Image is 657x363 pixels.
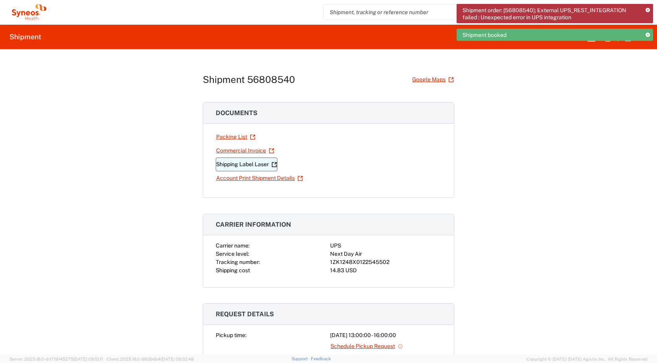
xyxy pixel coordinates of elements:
span: Shipping cost [216,267,250,273]
a: Schedule Pickup Request [330,339,404,353]
a: Feedback [311,356,331,361]
a: Commercial Invoice [216,144,275,158]
div: [DATE] 13:00:00 - 16:00:00 [330,331,441,339]
div: 14.83 USD [330,266,441,275]
h1: Shipment 56808540 [203,74,295,85]
span: Service level: [216,251,249,257]
span: Request details [216,310,274,318]
span: Pickup time: [216,332,246,338]
span: Copyright © [DATE]-[DATE] Agistix Inc., All Rights Reserved [527,356,648,363]
a: Account Print Shipment Details [216,171,303,185]
span: Shipment order: [56808540]; External UPS_REST_INTEGRATION failed : Unexpected error in UPS integr... [462,7,640,21]
h2: Shipment [9,32,41,42]
a: Google Maps [412,73,454,86]
span: Carrier name: [216,242,250,249]
a: Packing List [216,130,256,144]
span: Delivery time: [216,354,250,360]
span: Carrier information [216,221,291,228]
div: Next Day Air [330,250,441,258]
span: Client: 2025.18.0-9839db4 [106,357,194,361]
div: - [330,353,441,361]
span: [DATE] 09:51:11 [73,357,103,361]
span: Server: 2025.18.0-dd719145275 [9,357,103,361]
span: Shipment booked [462,31,507,38]
span: Tracking number: [216,259,260,265]
div: UPS [330,242,441,250]
a: Shipping Label Laser [216,158,277,171]
span: [DATE] 09:32:48 [161,357,194,361]
div: 1ZK1248X0122545502 [330,258,441,266]
a: Support [292,356,311,361]
span: Documents [216,109,257,117]
input: Shipment, tracking or reference number [324,5,527,20]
